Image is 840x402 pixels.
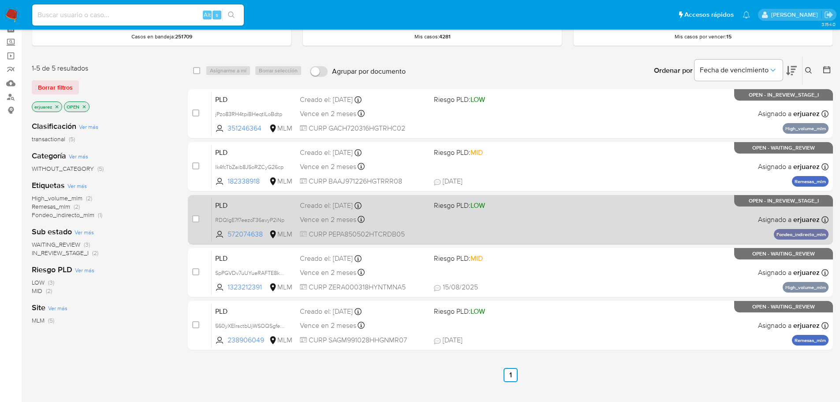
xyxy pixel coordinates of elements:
span: s [216,11,218,19]
span: 3.154.0 [821,21,836,28]
a: Notificaciones [743,11,750,19]
input: Buscar usuario o caso... [32,9,244,21]
p: erika.juarez@mercadolibre.com.mx [771,11,821,19]
a: Salir [824,10,833,19]
span: Alt [204,11,211,19]
span: Accesos rápidos [684,10,734,19]
button: search-icon [222,9,240,21]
